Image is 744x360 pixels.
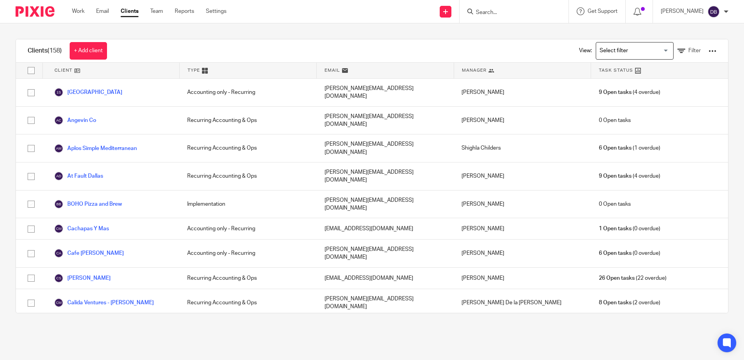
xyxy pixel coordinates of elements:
[599,67,633,74] span: Task Status
[317,107,454,134] div: [PERSON_NAME][EMAIL_ADDRESS][DOMAIN_NAME]
[54,144,137,153] a: Aplos Simple Mediterranean
[54,199,122,209] a: BOHO Pizza and Brew
[707,5,720,18] img: svg%3E
[150,7,163,15] a: Team
[70,42,107,60] a: + Add client
[317,289,454,317] div: [PERSON_NAME][EMAIL_ADDRESS][DOMAIN_NAME]
[54,274,111,283] a: [PERSON_NAME]
[317,268,454,289] div: [EMAIL_ADDRESS][DOMAIN_NAME]
[188,67,200,74] span: Type
[325,67,340,74] span: Email
[54,116,96,125] a: Angevin Co
[475,9,545,16] input: Search
[599,144,632,152] span: 6 Open tasks
[54,116,63,125] img: svg%3E
[317,134,454,162] div: [PERSON_NAME][EMAIL_ADDRESS][DOMAIN_NAME]
[54,199,63,209] img: svg%3E
[454,268,591,289] div: [PERSON_NAME]
[54,67,72,74] span: Client
[54,249,124,258] a: Cafe [PERSON_NAME]
[175,7,194,15] a: Reports
[179,218,316,239] div: Accounting only - Recurring
[599,144,660,152] span: (1 overdue)
[179,79,316,106] div: Accounting only - Recurring
[599,274,635,282] span: 26 Open tasks
[596,42,674,60] div: Search for option
[179,191,316,218] div: Implementation
[454,191,591,218] div: [PERSON_NAME]
[599,225,632,233] span: 1 Open tasks
[454,79,591,106] div: [PERSON_NAME]
[47,48,62,54] span: (158)
[317,218,454,239] div: [EMAIL_ADDRESS][DOMAIN_NAME]
[72,7,84,15] a: Work
[54,298,63,307] img: svg%3E
[54,88,122,97] a: [GEOGRAPHIC_DATA]
[454,162,591,190] div: [PERSON_NAME]
[16,6,54,17] img: Pixie
[599,88,632,96] span: 9 Open tasks
[317,191,454,218] div: [PERSON_NAME][EMAIL_ADDRESS][DOMAIN_NAME]
[206,7,226,15] a: Settings
[179,268,316,289] div: Recurring Accounting & Ops
[54,274,63,283] img: svg%3E
[599,299,632,307] span: 8 Open tasks
[454,218,591,239] div: [PERSON_NAME]
[588,9,618,14] span: Get Support
[599,172,660,180] span: (4 overdue)
[599,249,632,257] span: 6 Open tasks
[567,39,716,62] div: View:
[454,134,591,162] div: Shighla Childers
[96,7,109,15] a: Email
[179,134,316,162] div: Recurring Accounting & Ops
[54,144,63,153] img: svg%3E
[599,88,660,96] span: (4 overdue)
[179,240,316,267] div: Accounting only - Recurring
[54,171,103,181] a: At Fault Dallas
[54,88,63,97] img: svg%3E
[454,240,591,267] div: [PERSON_NAME]
[28,47,62,55] h1: Clients
[179,289,316,317] div: Recurring Accounting & Ops
[599,225,660,233] span: (0 overdue)
[54,171,63,181] img: svg%3E
[599,274,667,282] span: (22 overdue)
[54,249,63,258] img: svg%3E
[599,299,660,307] span: (2 overdue)
[462,67,486,74] span: Manager
[599,172,632,180] span: 9 Open tasks
[179,107,316,134] div: Recurring Accounting & Ops
[54,224,63,233] img: svg%3E
[597,44,669,58] input: Search for option
[599,249,660,257] span: (0 overdue)
[54,298,154,307] a: Calida Ventures - [PERSON_NAME]
[317,79,454,106] div: [PERSON_NAME][EMAIL_ADDRESS][DOMAIN_NAME]
[317,162,454,190] div: [PERSON_NAME][EMAIL_ADDRESS][DOMAIN_NAME]
[121,7,139,15] a: Clients
[599,200,631,208] span: 0 Open tasks
[179,162,316,190] div: Recurring Accounting & Ops
[661,7,704,15] p: [PERSON_NAME]
[454,289,591,317] div: [PERSON_NAME] De la [PERSON_NAME]
[317,240,454,267] div: [PERSON_NAME][EMAIL_ADDRESS][DOMAIN_NAME]
[24,63,39,78] input: Select all
[688,48,701,53] span: Filter
[454,107,591,134] div: [PERSON_NAME]
[54,224,109,233] a: Cachapas Y Mas
[599,116,631,124] span: 0 Open tasks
